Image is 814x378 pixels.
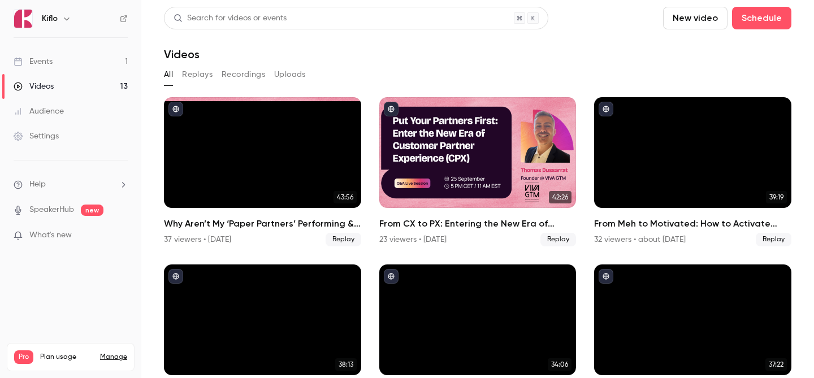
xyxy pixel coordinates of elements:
[335,358,357,371] span: 38:13
[765,358,787,371] span: 37:22
[164,217,361,231] h2: Why Aren’t My ‘Paper Partners’ Performing & How to Fix It?
[164,7,791,371] section: Videos
[182,66,213,84] button: Replays
[379,97,577,246] a: 42:26From CX to PX: Entering the New Era of Partner Experience23 viewers • [DATE]Replay
[384,269,399,284] button: published
[14,179,128,190] li: help-dropdown-opener
[81,205,103,216] span: new
[164,234,231,245] div: 37 viewers • [DATE]
[732,7,791,29] button: Schedule
[40,353,93,362] span: Plan usage
[756,233,791,246] span: Replay
[164,97,361,246] li: Why Aren’t My ‘Paper Partners’ Performing & How to Fix It?
[548,358,571,371] span: 34:06
[14,350,33,364] span: Pro
[594,234,686,245] div: 32 viewers • about [DATE]
[594,217,791,231] h2: From Meh to Motivated: How to Activate GTM Teams with FOMO & Competitive Drive
[384,102,399,116] button: published
[379,217,577,231] h2: From CX to PX: Entering the New Era of Partner Experience
[168,269,183,284] button: published
[100,353,127,362] a: Manage
[164,66,173,84] button: All
[164,47,200,61] h1: Videos
[594,97,791,246] a: 39:19From Meh to Motivated: How to Activate GTM Teams with FOMO & Competitive Drive32 viewers • a...
[14,10,32,28] img: Kiflo
[168,102,183,116] button: published
[334,191,357,203] span: 43:56
[14,56,53,67] div: Events
[594,97,791,246] li: From Meh to Motivated: How to Activate GTM Teams with FOMO & Competitive Drive
[663,7,728,29] button: New video
[14,81,54,92] div: Videos
[29,179,46,190] span: Help
[766,191,787,203] span: 39:19
[164,97,361,246] a: 43:56Why Aren’t My ‘Paper Partners’ Performing & How to Fix It?37 viewers • [DATE]Replay
[379,97,577,246] li: From CX to PX: Entering the New Era of Partner Experience
[599,102,613,116] button: published
[379,234,447,245] div: 23 viewers • [DATE]
[599,269,613,284] button: published
[42,13,58,24] h6: Kiflo
[222,66,265,84] button: Recordings
[29,229,72,241] span: What's new
[29,204,74,216] a: SpeakerHub
[174,12,287,24] div: Search for videos or events
[114,231,128,241] iframe: Noticeable Trigger
[14,106,64,117] div: Audience
[14,131,59,142] div: Settings
[549,191,571,203] span: 42:26
[274,66,306,84] button: Uploads
[326,233,361,246] span: Replay
[540,233,576,246] span: Replay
